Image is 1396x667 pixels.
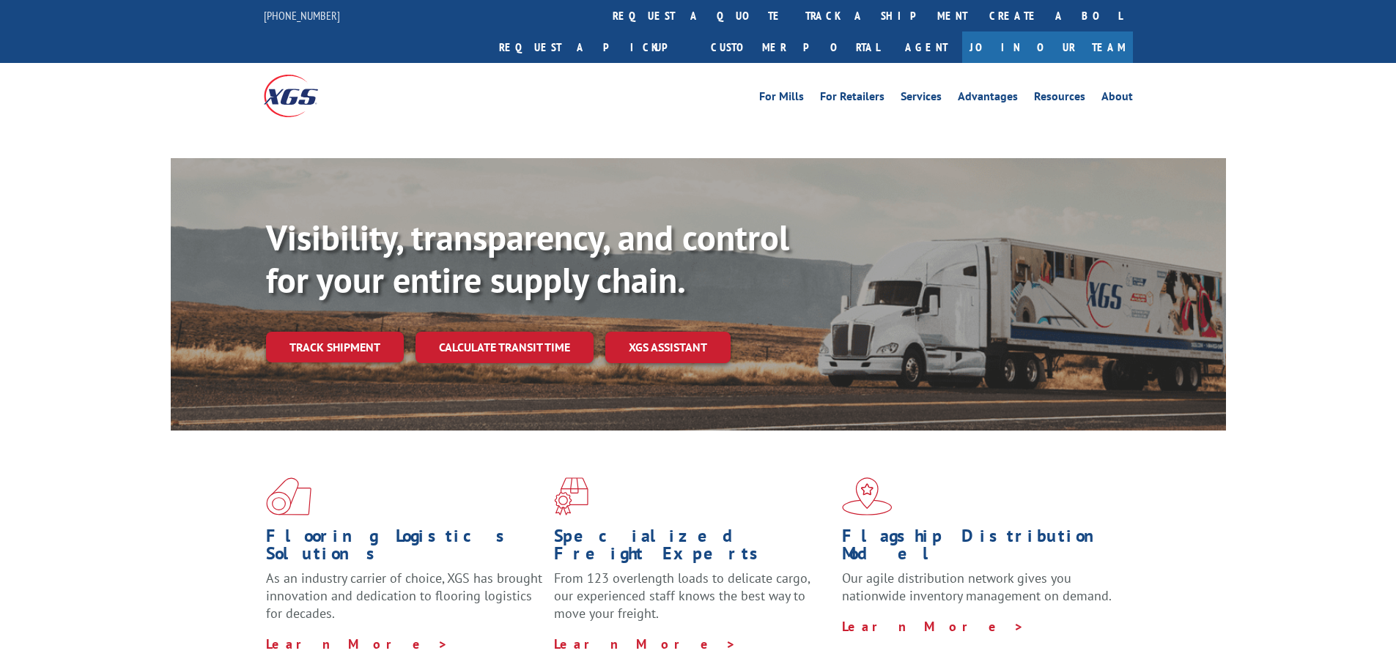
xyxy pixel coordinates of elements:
[842,570,1112,604] span: Our agile distribution network gives you nationwide inventory management on demand.
[820,91,884,107] a: For Retailers
[554,570,831,635] p: From 123 overlength loads to delicate cargo, our experienced staff knows the best way to move you...
[554,477,588,515] img: xgs-icon-focused-on-flooring-red
[266,215,789,302] b: Visibility, transparency, and control for your entire supply chain.
[901,91,942,107] a: Services
[700,31,890,63] a: Customer Portal
[842,618,1024,635] a: Learn More >
[842,527,1119,570] h1: Flagship Distribution Model
[962,31,1133,63] a: Join Our Team
[605,332,731,363] a: XGS ASSISTANT
[759,91,804,107] a: For Mills
[1101,91,1133,107] a: About
[958,91,1018,107] a: Advantages
[890,31,962,63] a: Agent
[842,477,893,515] img: xgs-icon-flagship-distribution-model-red
[266,477,311,515] img: xgs-icon-total-supply-chain-intelligence-red
[488,31,700,63] a: Request a pickup
[416,332,594,363] a: Calculate transit time
[554,527,831,570] h1: Specialized Freight Experts
[264,8,340,23] a: [PHONE_NUMBER]
[266,570,542,622] span: As an industry carrier of choice, XGS has brought innovation and dedication to flooring logistics...
[554,636,736,652] a: Learn More >
[1034,91,1085,107] a: Resources
[266,636,448,652] a: Learn More >
[266,332,404,362] a: Track shipment
[266,527,543,570] h1: Flooring Logistics Solutions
